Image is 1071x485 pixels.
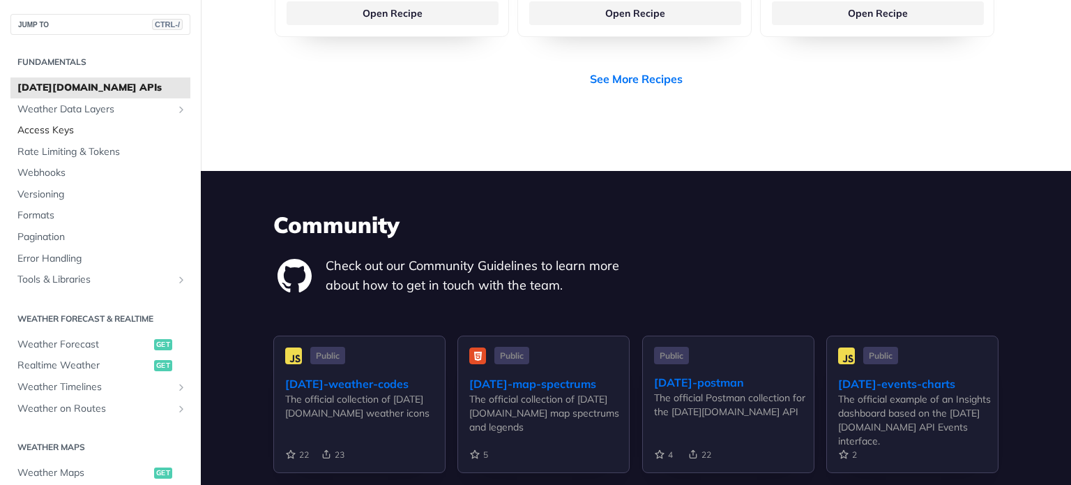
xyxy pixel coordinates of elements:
[310,347,345,364] span: Public
[772,1,984,25] a: Open Recipe
[17,230,187,244] span: Pagination
[10,377,190,398] a: Weather TimelinesShow subpages for Weather Timelines
[10,355,190,376] a: Realtime Weatherget
[10,269,190,290] a: Tools & LibrariesShow subpages for Tools & Libraries
[10,14,190,35] button: JUMP TOCTRL-/
[17,338,151,352] span: Weather Forecast
[17,124,187,137] span: Access Keys
[176,403,187,415] button: Show subpages for Weather on Routes
[285,375,445,392] div: [DATE]-weather-codes
[17,81,187,95] span: [DATE][DOMAIN_NAME] APIs
[10,77,190,98] a: [DATE][DOMAIN_NAME] APIs
[17,359,151,373] span: Realtime Weather
[10,99,190,120] a: Weather Data LayersShow subpages for Weather Data Layers
[10,248,190,269] a: Error Handling
[17,380,172,394] span: Weather Timelines
[17,103,172,117] span: Weather Data Layers
[10,441,190,454] h2: Weather Maps
[17,252,187,266] span: Error Handling
[176,382,187,393] button: Show subpages for Weather Timelines
[152,19,183,30] span: CTRL-/
[10,120,190,141] a: Access Keys
[273,209,998,240] h3: Community
[10,334,190,355] a: Weather Forecastget
[10,205,190,226] a: Formats
[287,1,499,25] a: Open Recipe
[176,104,187,115] button: Show subpages for Weather Data Layers
[17,466,151,480] span: Weather Maps
[10,184,190,205] a: Versioning
[469,392,629,434] div: The official collection of [DATE][DOMAIN_NAME] map spectrums and legends
[154,339,172,350] span: get
[863,347,898,364] span: Public
[17,188,187,202] span: Versioning
[654,391,814,419] div: The official Postman collection for the [DATE][DOMAIN_NAME] API
[17,209,187,223] span: Formats
[17,273,172,287] span: Tools & Libraries
[10,227,190,248] a: Pagination
[285,392,445,420] div: The official collection of [DATE][DOMAIN_NAME] weather icons
[154,468,172,479] span: get
[326,256,636,295] p: Check out our Community Guidelines to learn more about how to get in touch with the team.
[10,313,190,325] h2: Weather Forecast & realtime
[17,402,172,416] span: Weather on Routes
[10,56,190,68] h2: Fundamentals
[590,70,683,87] a: See More Recipes
[154,360,172,371] span: get
[838,392,998,448] div: The official example of an Insights dashboard based on the [DATE][DOMAIN_NAME] API Events interface.
[654,347,689,364] span: Public
[469,375,629,392] div: [DATE]-map-spectrums
[17,145,187,159] span: Rate Limiting & Tokens
[838,375,998,392] div: [DATE]-events-charts
[10,463,190,484] a: Weather Mapsget
[176,274,187,285] button: Show subpages for Tools & Libraries
[654,374,814,391] div: [DATE]-postman
[529,1,741,25] a: Open Recipe
[10,142,190,163] a: Rate Limiting & Tokens
[494,347,529,364] span: Public
[17,166,187,180] span: Webhooks
[10,398,190,419] a: Weather on RoutesShow subpages for Weather on Routes
[10,163,190,184] a: Webhooks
